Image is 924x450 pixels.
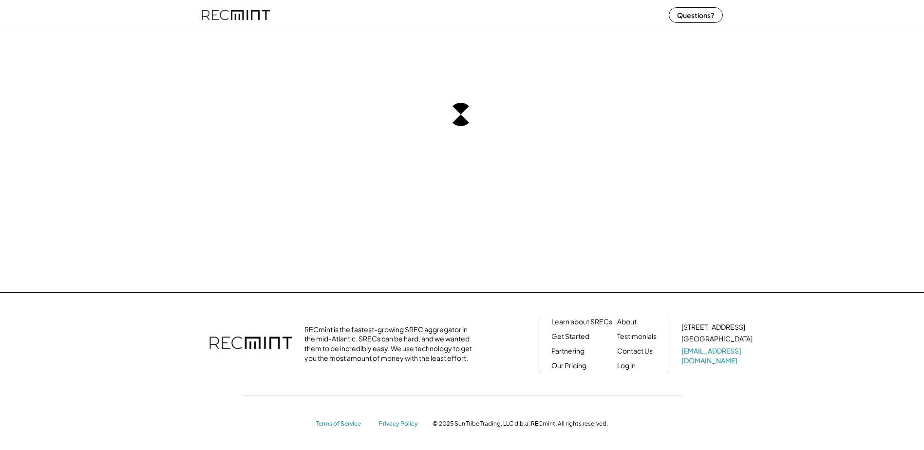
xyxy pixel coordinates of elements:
img: recmint-logotype%403x%20%281%29.jpeg [202,2,270,28]
div: [GEOGRAPHIC_DATA] [681,334,753,344]
a: Our Pricing [551,361,586,371]
div: © 2025 Sun Tribe Trading, LLC d.b.a. RECmint. All rights reserved. [433,420,608,428]
a: Testimonials [617,332,657,341]
a: Partnering [551,346,585,356]
div: RECmint is the fastest-growing SREC aggregator in the mid-Atlantic. SRECs can be hard, and we wan... [304,325,477,363]
a: Terms of Service [316,420,370,428]
a: [EMAIL_ADDRESS][DOMAIN_NAME] [681,346,754,365]
a: Get Started [551,332,589,341]
a: Log in [617,361,636,371]
button: Questions? [669,7,723,23]
a: Contact Us [617,346,653,356]
a: Learn about SRECs [551,317,612,327]
a: Privacy Policy [379,420,423,428]
a: About [617,317,637,327]
div: [STREET_ADDRESS] [681,322,745,332]
img: recmint-logotype%403x.png [209,327,292,361]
